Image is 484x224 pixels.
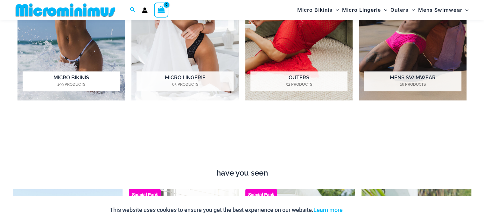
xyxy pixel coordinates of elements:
a: Mens SwimwearMenu ToggleMenu Toggle [417,2,470,18]
span: Menu Toggle [381,2,387,18]
mark: 199 Products [23,82,120,87]
b: Special Pack Price [245,193,277,201]
h4: have you seen [13,169,471,178]
mark: 65 Products [137,82,234,87]
mark: 52 Products [250,82,347,87]
span: Mens Swimwear [418,2,462,18]
h2: Mens Swimwear [364,71,461,91]
mark: 26 Products [364,82,461,87]
span: Micro Lingerie [342,2,381,18]
a: Micro BikinisMenu ToggleMenu Toggle [296,2,340,18]
img: MM SHOP LOGO FLAT [13,3,118,17]
iframe: TrustedSite Certified [18,117,466,165]
h2: Micro Bikinis [23,71,120,91]
a: Micro LingerieMenu ToggleMenu Toggle [340,2,389,18]
span: Outers [390,2,409,18]
h2: Micro Lingerie [137,71,234,91]
a: Search icon link [130,6,136,14]
h2: Outers [250,71,347,91]
span: Micro Bikinis [297,2,333,18]
nav: Site Navigation [295,1,471,19]
span: Menu Toggle [462,2,468,18]
b: Special Pack Price [129,193,161,201]
a: View Shopping Cart, empty [154,3,169,17]
span: Menu Toggle [333,2,339,18]
span: Menu Toggle [409,2,415,18]
a: Account icon link [142,7,148,13]
a: Learn more [313,206,343,213]
p: This website uses cookies to ensure you get the best experience on our website. [110,205,343,215]
button: Accept [347,202,375,218]
a: OutersMenu ToggleMenu Toggle [389,2,417,18]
